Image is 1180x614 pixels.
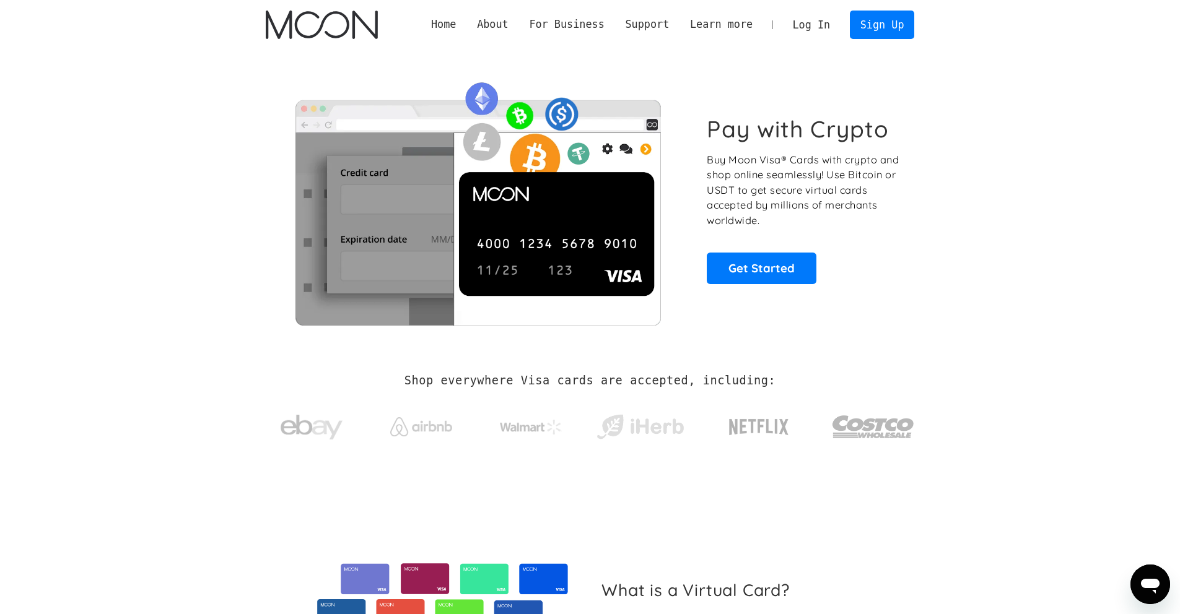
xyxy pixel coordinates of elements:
[281,408,343,447] img: ebay
[500,420,562,435] img: Walmart
[832,404,915,450] img: Costco
[707,152,901,228] p: Buy Moon Visa® Cards with crypto and shop online seamlessly! Use Bitcoin or USDT to get secure vi...
[615,17,680,32] div: Support
[707,253,816,283] a: Get Started
[266,396,358,453] a: ebay
[519,17,615,32] div: For Business
[850,11,914,38] a: Sign Up
[1130,564,1170,604] iframe: Button to launch messaging window
[375,405,467,443] a: Airbnb
[477,17,509,32] div: About
[625,17,669,32] div: Support
[594,411,686,443] img: iHerb
[266,11,378,39] a: home
[266,11,378,39] img: Moon Logo
[690,17,753,32] div: Learn more
[484,407,577,441] a: Walmart
[404,374,776,387] h2: Shop everywhere Visa cards are accepted, including:
[782,11,841,38] a: Log In
[466,17,518,32] div: About
[704,399,815,449] a: Netflix
[390,417,452,436] img: Airbnb
[728,412,790,443] img: Netflix
[680,17,763,32] div: Learn more
[707,115,889,143] h1: Pay with Crypto
[832,391,915,456] a: Costco
[421,17,466,32] a: Home
[601,580,904,600] h2: What is a Virtual Card?
[594,399,686,449] a: iHerb
[266,74,690,325] img: Moon Cards let you spend your crypto anywhere Visa is accepted.
[529,17,604,32] div: For Business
